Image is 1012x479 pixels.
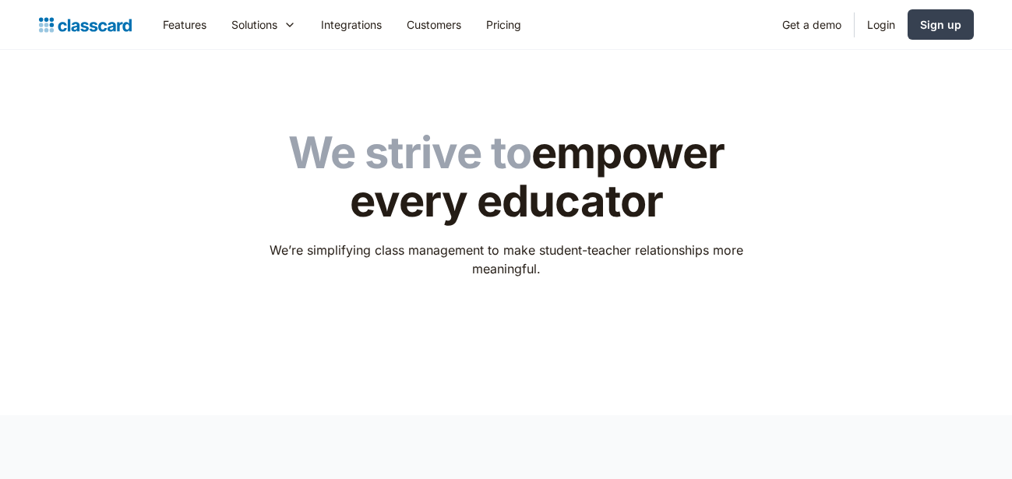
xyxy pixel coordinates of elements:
[474,7,534,42] a: Pricing
[920,16,961,33] div: Sign up
[259,129,753,225] h1: empower every educator
[219,7,309,42] div: Solutions
[39,14,132,36] a: home
[231,16,277,33] div: Solutions
[394,7,474,42] a: Customers
[770,7,854,42] a: Get a demo
[259,241,753,278] p: We’re simplifying class management to make student-teacher relationships more meaningful.
[150,7,219,42] a: Features
[855,7,908,42] a: Login
[309,7,394,42] a: Integrations
[908,9,974,40] a: Sign up
[288,126,531,179] span: We strive to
